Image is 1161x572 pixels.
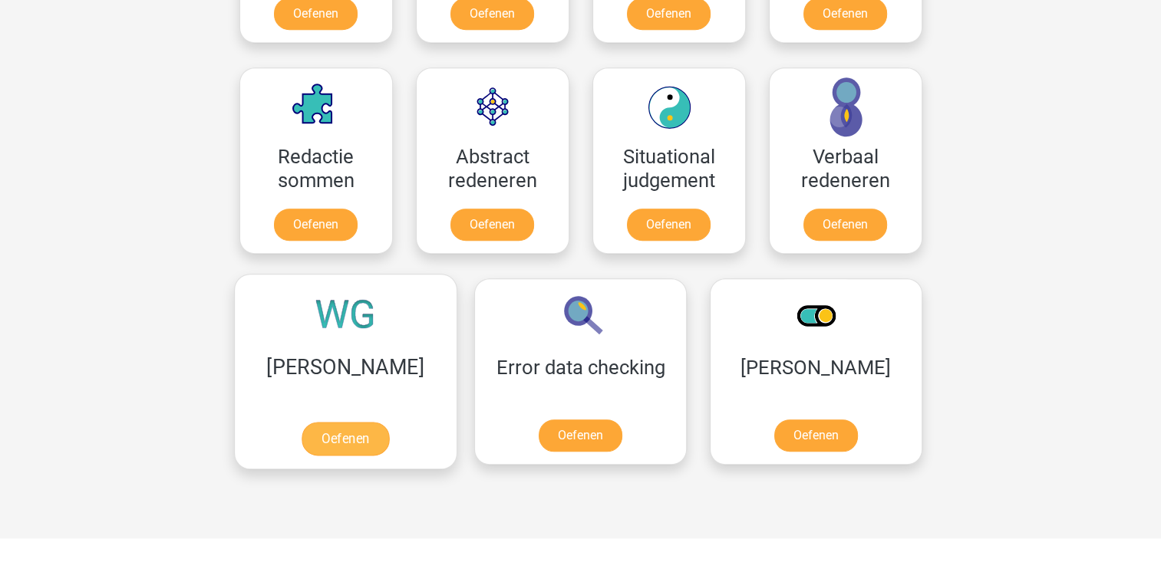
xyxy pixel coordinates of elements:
[274,209,358,241] a: Oefenen
[774,419,858,452] a: Oefenen
[539,419,622,452] a: Oefenen
[803,209,887,241] a: Oefenen
[627,209,711,241] a: Oefenen
[302,422,389,455] a: Oefenen
[450,209,534,241] a: Oefenen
